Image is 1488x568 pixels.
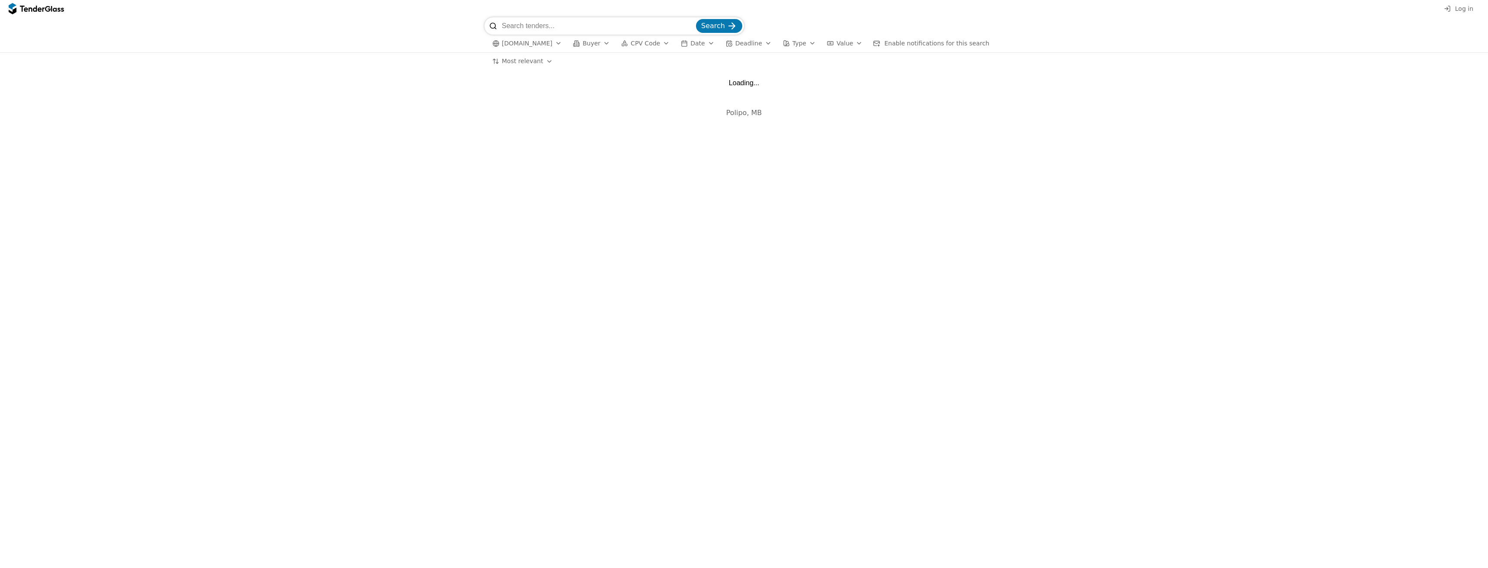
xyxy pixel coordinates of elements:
[824,38,866,49] button: Value
[1441,3,1476,14] button: Log in
[618,38,673,49] button: CPV Code
[690,40,705,47] span: Date
[792,40,806,47] span: Type
[1455,5,1473,12] span: Log in
[870,38,992,49] button: Enable notifications for this search
[729,79,759,87] div: Loading...
[502,17,694,35] input: Search tenders...
[837,40,853,47] span: Value
[722,38,775,49] button: Deadline
[570,38,613,49] button: Buyer
[583,40,600,47] span: Buyer
[779,38,819,49] button: Type
[696,19,742,33] button: Search
[726,109,762,117] span: Polipo, MB
[502,40,552,47] span: [DOMAIN_NAME]
[701,22,725,30] span: Search
[735,40,762,47] span: Deadline
[489,38,565,49] button: [DOMAIN_NAME]
[884,40,989,47] span: Enable notifications for this search
[677,38,718,49] button: Date
[631,40,660,47] span: CPV Code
